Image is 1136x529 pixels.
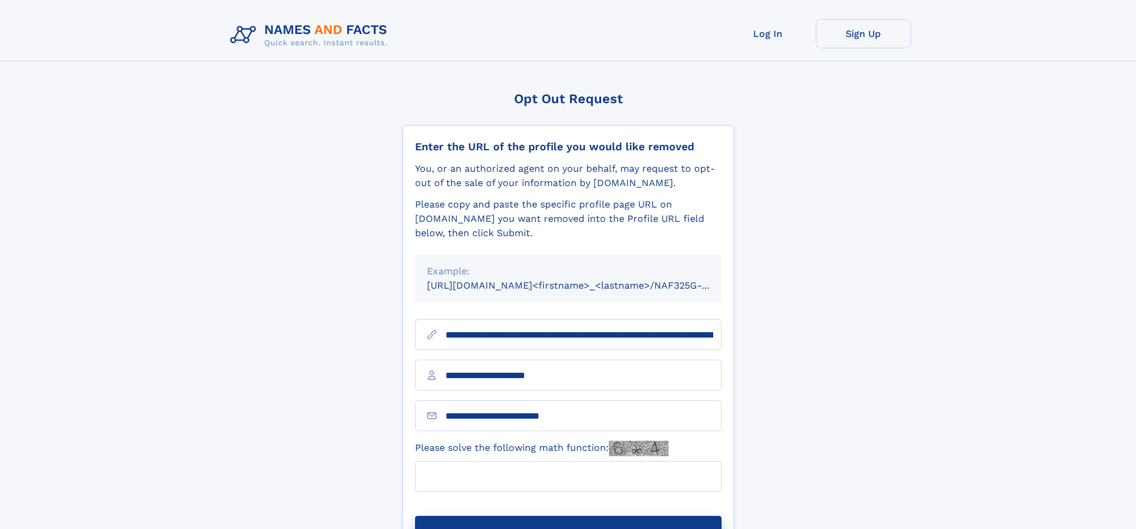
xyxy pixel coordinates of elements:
div: Please copy and paste the specific profile page URL on [DOMAIN_NAME] you want removed into the Pr... [415,197,722,240]
a: Sign Up [816,19,911,48]
div: You, or an authorized agent on your behalf, may request to opt-out of the sale of your informatio... [415,162,722,190]
label: Please solve the following math function: [415,441,668,456]
small: [URL][DOMAIN_NAME]<firstname>_<lastname>/NAF325G-xxxxxxxx [427,280,744,291]
div: Opt Out Request [403,91,734,106]
img: Logo Names and Facts [225,19,397,51]
div: Enter the URL of the profile you would like removed [415,140,722,153]
div: Example: [427,264,710,279]
a: Log In [720,19,816,48]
